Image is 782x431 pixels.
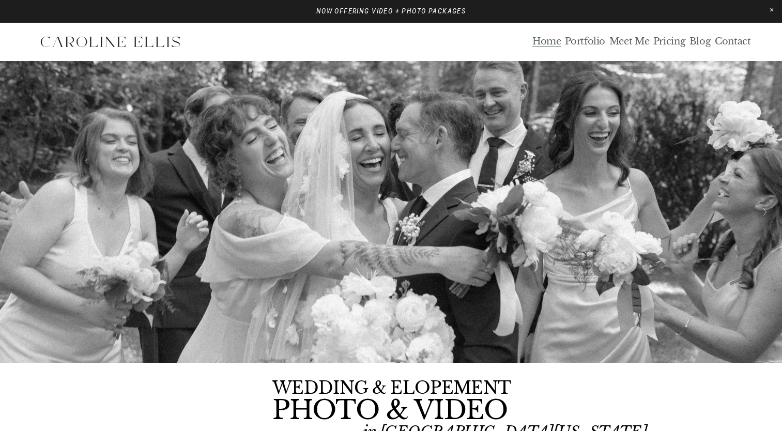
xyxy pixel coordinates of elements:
a: Contact [715,36,751,48]
a: Portfolio [565,36,605,48]
a: Home [532,36,561,48]
a: Pricing [653,36,686,48]
img: Western North Carolina Wedding Photographer [32,29,189,55]
button: Previous Slide [10,204,24,220]
h1: PHOTO & VIDEO [272,397,508,423]
button: Next Slide [758,204,772,220]
h1: WEDDING & ELOPEMENT [272,380,511,396]
a: Meet Me [609,36,650,48]
a: Blog [689,36,711,48]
